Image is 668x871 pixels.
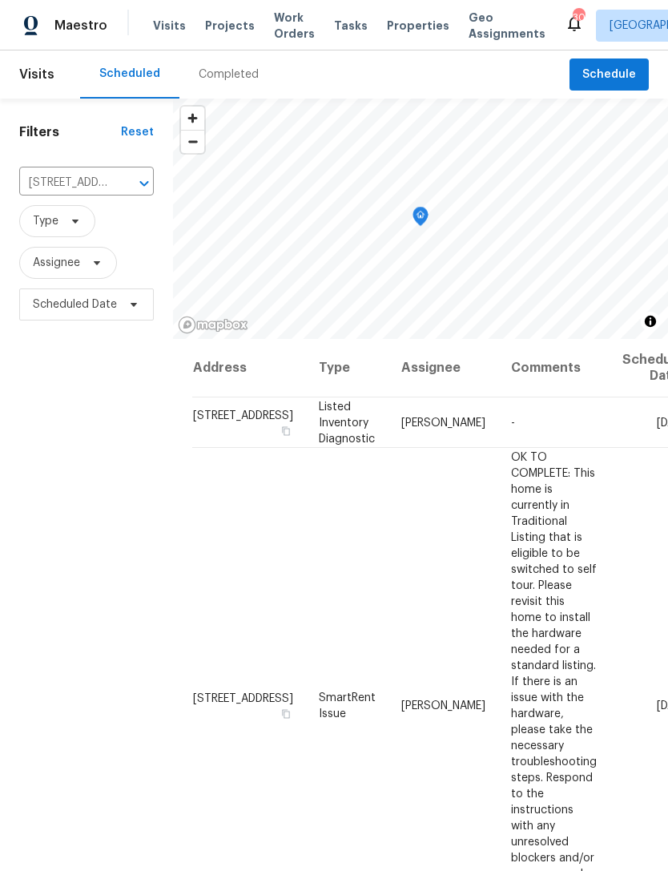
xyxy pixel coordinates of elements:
button: Open [133,172,155,195]
div: Map marker [412,207,429,232]
span: Tasks [334,20,368,31]
span: - [511,417,515,428]
span: [PERSON_NAME] [401,417,485,428]
th: Comments [498,339,610,397]
span: Scheduled Date [33,296,117,313]
button: Zoom out [181,130,204,153]
span: [PERSON_NAME] [401,700,485,711]
span: Toggle attribution [646,313,655,330]
button: Copy Address [279,423,293,438]
span: Visits [19,57,54,92]
button: Zoom in [181,107,204,130]
span: Schedule [582,65,636,85]
span: Visits [153,18,186,34]
input: Search for an address... [19,171,109,196]
button: Toggle attribution [641,312,660,331]
a: Mapbox homepage [178,316,248,334]
span: Type [33,213,58,229]
span: [STREET_ADDRESS] [193,409,293,421]
span: Zoom out [181,131,204,153]
th: Assignee [388,339,498,397]
div: Reset [121,124,154,140]
div: Scheduled [99,66,160,82]
span: Listed Inventory Diagnostic [319,401,375,444]
span: Maestro [54,18,107,34]
span: Projects [205,18,255,34]
th: Address [192,339,306,397]
h1: Filters [19,124,121,140]
span: SmartRent Issue [319,692,376,719]
span: Properties [387,18,449,34]
span: Geo Assignments [469,10,545,42]
button: Copy Address [279,706,293,720]
span: Work Orders [274,10,315,42]
div: Completed [199,67,259,83]
span: [STREET_ADDRESS] [193,692,293,704]
div: 30 [573,10,584,26]
button: Schedule [569,58,649,91]
th: Type [306,339,388,397]
span: Assignee [33,255,80,271]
